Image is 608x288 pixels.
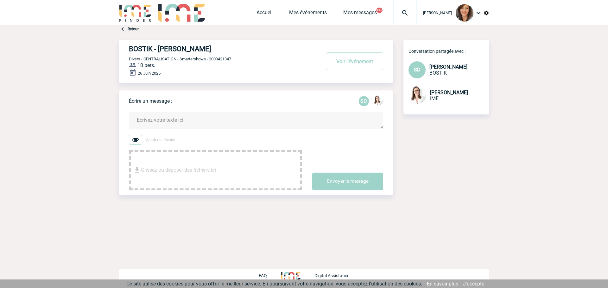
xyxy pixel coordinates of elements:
button: Envoyer le message [312,173,383,190]
span: [PERSON_NAME] [423,11,452,15]
img: http://www.idealmeetingsevents.fr/ [281,272,301,279]
p: Conversation partagée avec : [408,49,489,54]
div: Bérengère LEMONNIER [373,95,383,107]
span: [PERSON_NAME] [430,89,468,95]
span: SD [414,67,421,73]
span: Ajouter un fichier [146,138,175,142]
span: Divers - CENTRALISATION - Smartershows - 2000421347 [129,57,231,61]
span: Ce site utilise des cookies pour vous offrir le meilleur service. En poursuivant votre navigation... [126,281,422,287]
span: IME [430,95,439,101]
span: BOSTIK [429,70,447,76]
h4: BOSTIK - [PERSON_NAME] [129,45,301,53]
img: IME-Finder [119,4,152,22]
span: 26 Juin 2025 [138,71,161,76]
a: J'accepte [463,281,484,287]
a: Mes messages [343,9,377,18]
p: FAQ [259,273,267,278]
a: Mes événements [289,9,327,18]
img: 122719-0.jpg [373,95,383,106]
p: Écrire un message : [129,98,172,104]
img: 122719-0.jpg [408,86,426,104]
button: 99+ [376,8,383,13]
span: Glissez ou déposer des fichiers ici [141,154,216,186]
p: Digital Assistance [314,273,349,278]
div: Sarah DAMIENS [359,96,369,106]
span: [PERSON_NAME] [429,64,467,70]
span: 10 pers. [137,62,155,68]
a: Accueil [256,9,273,18]
a: Retour [128,27,139,31]
a: En savoir plus [427,281,458,287]
a: FAQ [259,272,281,278]
img: file_download.svg [133,166,141,174]
button: Voir l'événement [326,52,383,70]
img: 103585-1.jpg [456,4,473,22]
p: SD [359,96,369,106]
